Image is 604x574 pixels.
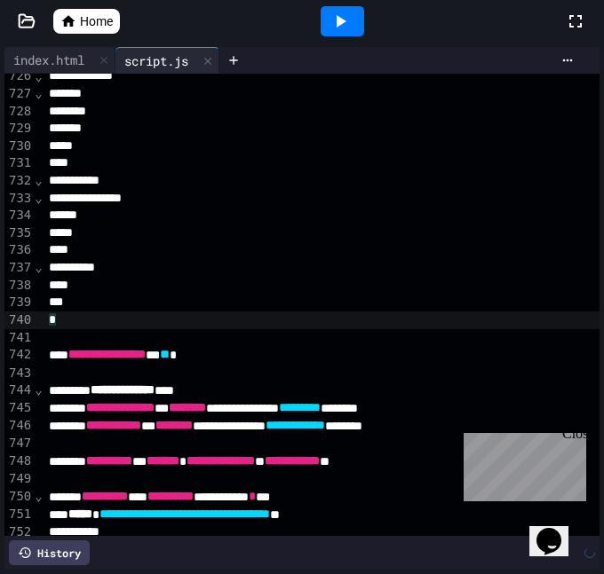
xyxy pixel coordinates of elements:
[34,191,43,205] span: Fold line
[34,69,43,83] span: Fold line
[4,277,34,295] div: 738
[4,488,34,506] div: 750
[9,540,90,565] div: History
[4,470,34,488] div: 749
[115,47,219,74] div: script.js
[7,7,123,113] div: Chat with us now!Close
[4,523,34,541] div: 752
[4,154,34,172] div: 731
[4,241,34,259] div: 736
[34,173,43,187] span: Fold line
[4,346,34,364] div: 742
[4,452,34,470] div: 748
[4,506,34,523] div: 751
[4,381,34,399] div: 744
[34,86,43,100] span: Fold line
[4,138,34,155] div: 730
[4,207,34,224] div: 734
[4,190,34,208] div: 733
[53,9,120,34] a: Home
[4,51,93,69] div: index.html
[4,47,115,74] div: index.html
[4,417,34,435] div: 746
[4,67,34,85] div: 726
[4,365,34,382] div: 743
[34,382,43,397] span: Fold line
[529,503,586,556] iframe: chat widget
[4,311,34,329] div: 740
[4,224,34,242] div: 735
[34,260,43,274] span: Fold line
[4,259,34,277] div: 737
[4,103,34,121] div: 728
[4,120,34,138] div: 729
[4,329,34,347] div: 741
[4,85,34,103] div: 727
[4,435,34,452] div: 747
[80,12,113,30] span: Home
[34,489,43,503] span: Fold line
[4,399,34,417] div: 745
[115,51,197,70] div: script.js
[457,426,586,501] iframe: chat widget
[4,172,34,190] div: 732
[4,294,34,311] div: 739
